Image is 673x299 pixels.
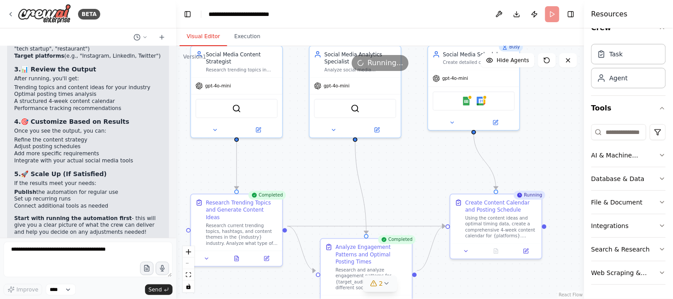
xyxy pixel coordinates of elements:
button: Open in side panel [237,126,279,134]
div: Tools [591,121,666,292]
span: gpt-4o-mini [442,75,468,81]
button: Hide right sidebar [565,8,577,20]
h3: 3. [14,65,162,74]
button: Hide Agents [481,53,535,67]
button: fit view [183,269,194,281]
li: (e.g., "fitness coaching", "tech startup", "restaurant") [14,39,162,53]
h3: 4. [14,117,162,126]
g: Edge from 03f9aae9-c115-414e-bea8-7ae450a86d21 to dc50ea27-c326-4feb-ac16-3633be9835a1 [351,141,370,234]
button: Execution [227,28,268,46]
button: Click to speak your automation idea [156,262,169,275]
g: Edge from 736e0257-359c-4706-86c8-a05ee824895f to edda2c45-94b1-4f33-ad98-8d54a4f0b8cd [233,141,240,189]
li: Optimal posting times analysis [14,91,162,98]
div: Search & Research [591,245,650,254]
div: Database & Data [591,174,645,183]
button: toggle interactivity [183,281,194,292]
span: gpt-4o-mini [324,83,350,89]
button: Web Scraping & Browsing [591,261,666,284]
div: Social Media Content Strategist [206,51,278,65]
button: Send [145,284,173,295]
button: File & Document [591,191,666,214]
button: Open in side panel [254,254,279,263]
div: Social Media Scheduler [443,51,515,58]
li: Performance tracking recommendations [14,105,162,112]
div: Crew [591,40,666,95]
g: Edge from dc50ea27-c326-4feb-ac16-3633be9835a1 to 8eea2951-31df-4662-a0d3-ebef63d2cc62 [417,223,445,275]
button: No output available [480,247,512,256]
li: the automation for regular use [14,189,162,196]
div: Version 1 [183,53,206,60]
button: Start a new chat [155,32,169,43]
h4: Resources [591,9,628,20]
div: Research trending topics in {industry} and generate creative, engaging social media content ideas... [206,67,278,73]
span: Hide Agents [497,57,529,64]
div: Busy [499,43,523,51]
div: Integrations [591,221,629,230]
div: Running [514,191,545,200]
span: Send [149,286,162,293]
button: Tools [591,96,666,121]
g: Edge from edda2c45-94b1-4f33-ad98-8d54a4f0b8cd to 8eea2951-31df-4662-a0d3-ebef63d2cc62 [287,223,445,230]
button: Switch to previous chat [130,32,151,43]
div: Create Content Calendar and Posting Schedule [465,199,537,213]
img: Logo [18,4,71,24]
nav: breadcrumb [209,10,297,19]
button: zoom out [183,258,194,269]
li: A structured 4-week content calendar [14,98,162,105]
div: Research Trending Topics and Generate Content Ideas [206,199,278,221]
span: Running... [368,58,404,68]
div: Analyze social media engagement patterns, identify optimal posting times for {target_audience}, a... [324,67,396,73]
button: AI & Machine Learning [591,144,666,167]
div: File & Document [591,198,643,207]
li: Refine the content strategy [14,137,162,144]
div: CompletedResearch Trending Topics and Generate Content IdeasResearch current trending topics, has... [190,194,283,267]
div: AI & Machine Learning [591,151,659,160]
button: Visual Editor [180,28,227,46]
button: Open in side panel [513,247,539,256]
div: Using the content ideas and optimal timing data, create a comprehensive 4-week content calendar f... [465,215,537,239]
li: Set up recurring runs [14,196,162,203]
h3: 5. [14,169,162,178]
button: zoom in [183,246,194,258]
button: Hide left sidebar [181,8,194,20]
li: Trending topics and content ideas for your industry [14,84,162,91]
li: Connect additional tools as needed [14,203,162,210]
div: BETA [78,9,100,20]
p: If the results meet your needs: [14,180,162,187]
strong: 🚀 Scale Up (If Satisfied) [21,170,106,177]
div: Social Media Analytics SpecialistAnalyze social media engagement patterns, identify optimal posti... [309,46,401,138]
div: React Flow controls [183,246,194,292]
button: Search & Research [591,238,666,261]
div: Analyze Engagement Patterns and Optimal Posting Times [336,244,408,266]
div: Research current trending topics, hashtags, and content themes in the {industry} industry. Analyz... [206,223,278,246]
button: 2 [363,275,398,292]
button: Database & Data [591,167,666,190]
a: React Flow attribution [559,292,583,297]
button: Upload files [140,262,153,275]
strong: Publish [14,189,36,195]
g: Edge from edda2c45-94b1-4f33-ad98-8d54a4f0b8cd to dc50ea27-c326-4feb-ac16-3633be9835a1 [287,223,316,275]
strong: 🎯 Customize Based on Results [21,118,129,125]
div: Social Media Content StrategistResearch trending topics in {industry} and generate creative, enga... [190,46,283,138]
img: SerplyWebSearchTool [351,104,360,113]
button: Open in side panel [475,118,516,127]
button: Integrations [591,214,666,237]
div: BusySocial Media SchedulerCreate detailed content scheduling plans for multiple social media plat... [428,46,520,131]
div: Task [610,50,623,59]
div: Completed [248,191,286,200]
p: After running, you'll get: [14,75,162,83]
div: Web Scraping & Browsing [591,268,659,277]
p: Once you see the output, you can: [14,128,162,135]
strong: Target platforms [14,53,64,59]
button: View output [221,254,252,263]
li: Integrate with your actual social media tools [14,157,162,165]
div: Social Media Analytics Specialist [324,51,396,65]
div: Completed [378,235,416,244]
g: Edge from 30d0a72d-ade3-461a-9db5-2e8efccf8df7 to 8eea2951-31df-4662-a0d3-ebef63d2cc62 [470,134,500,189]
li: Add more specific requirements [14,150,162,157]
li: Adjust posting schedules [14,143,162,150]
img: Google Sheets [462,97,471,106]
span: gpt-4o-mini [205,83,231,89]
div: RunningCreate Content Calendar and Posting ScheduleUsing the content ideas and optimal timing dat... [450,194,543,260]
strong: 📊 Review the Output [21,66,96,73]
